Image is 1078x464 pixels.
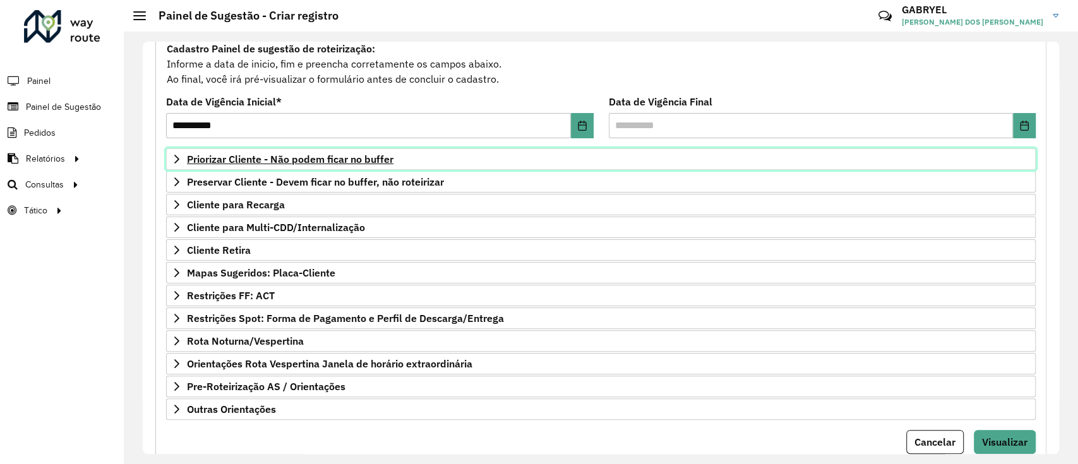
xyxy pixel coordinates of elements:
a: Cliente para Recarga [166,194,1036,215]
a: Cliente para Multi-CDD/Internalização [166,217,1036,238]
a: Orientações Rota Vespertina Janela de horário extraordinária [166,353,1036,374]
span: Pedidos [24,126,56,140]
span: [PERSON_NAME] DOS [PERSON_NAME] [902,16,1043,28]
span: Orientações Rota Vespertina Janela de horário extraordinária [187,359,472,369]
a: Cliente Retira [166,239,1036,261]
h2: Painel de Sugestão - Criar registro [146,9,338,23]
div: Informe a data de inicio, fim e preencha corretamente os campos abaixo. Ao final, você irá pré-vi... [166,40,1036,87]
span: Cliente Retira [187,245,251,255]
h3: GABRYEL [902,4,1043,16]
button: Visualizar [974,430,1036,454]
span: Cliente para Multi-CDD/Internalização [187,222,365,232]
span: Cancelar [914,436,955,448]
a: Restrições Spot: Forma de Pagamento e Perfil de Descarga/Entrega [166,307,1036,329]
span: Cliente para Recarga [187,199,285,210]
span: Priorizar Cliente - Não podem ficar no buffer [187,154,393,164]
button: Choose Date [1013,113,1036,138]
a: Priorizar Cliente - Não podem ficar no buffer [166,148,1036,170]
span: Preservar Cliente - Devem ficar no buffer, não roteirizar [187,177,444,187]
span: Pre-Roteirização AS / Orientações [187,381,345,391]
strong: Cadastro Painel de sugestão de roteirização: [167,42,375,55]
span: Restrições Spot: Forma de Pagamento e Perfil de Descarga/Entrega [187,313,504,323]
span: Mapas Sugeridos: Placa-Cliente [187,268,335,278]
a: Mapas Sugeridos: Placa-Cliente [166,262,1036,283]
a: Outras Orientações [166,398,1036,420]
a: Preservar Cliente - Devem ficar no buffer, não roteirizar [166,171,1036,193]
a: Rota Noturna/Vespertina [166,330,1036,352]
button: Choose Date [571,113,594,138]
button: Cancelar [906,430,964,454]
span: Outras Orientações [187,404,276,414]
span: Visualizar [982,436,1027,448]
span: Restrições FF: ACT [187,290,275,300]
a: Restrições FF: ACT [166,285,1036,306]
span: Painel de Sugestão [26,100,101,114]
span: Rota Noturna/Vespertina [187,336,304,346]
span: Consultas [25,178,64,191]
span: Painel [27,74,51,88]
label: Data de Vigência Inicial [166,94,282,109]
span: Relatórios [26,152,65,165]
a: Pre-Roteirização AS / Orientações [166,376,1036,397]
label: Data de Vigência Final [609,94,712,109]
span: Tático [24,204,47,217]
a: Contato Rápido [871,3,899,30]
